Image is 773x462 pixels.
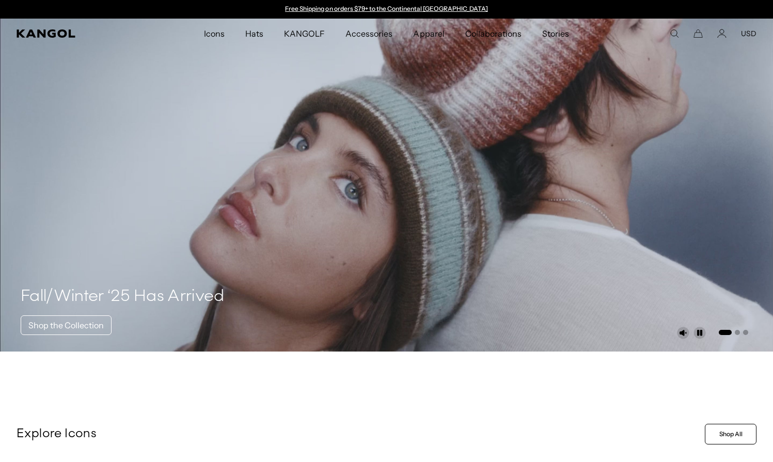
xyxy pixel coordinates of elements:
button: Go to slide 2 [735,330,740,335]
span: Collaborations [465,19,522,49]
a: Shop All [705,424,756,444]
div: Announcement [280,5,493,13]
a: Icons [194,19,235,49]
p: Explore Icons [17,426,701,442]
a: Hats [235,19,274,49]
a: Kangol [17,29,134,38]
span: KANGOLF [284,19,325,49]
a: Free Shipping on orders $79+ to the Continental [GEOGRAPHIC_DATA] [285,5,488,12]
ul: Select a slide to show [718,328,748,336]
span: Icons [204,19,225,49]
span: Hats [245,19,263,49]
summary: Search here [670,29,679,38]
a: Collaborations [455,19,532,49]
span: Accessories [345,19,392,49]
a: Account [717,29,727,38]
button: Cart [693,29,703,38]
button: USD [741,29,756,38]
h4: Fall/Winter ‘25 Has Arrived [21,286,225,307]
a: Shop the Collection [21,315,112,335]
button: Unmute [677,327,689,339]
a: KANGOLF [274,19,335,49]
div: 1 of 2 [280,5,493,13]
slideshow-component: Announcement bar [280,5,493,13]
a: Accessories [335,19,403,49]
span: Stories [542,19,569,49]
button: Go to slide 1 [719,330,732,335]
button: Pause [693,327,706,339]
span: Apparel [413,19,444,49]
button: Go to slide 3 [743,330,748,335]
a: Apparel [403,19,454,49]
a: Stories [532,19,579,49]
